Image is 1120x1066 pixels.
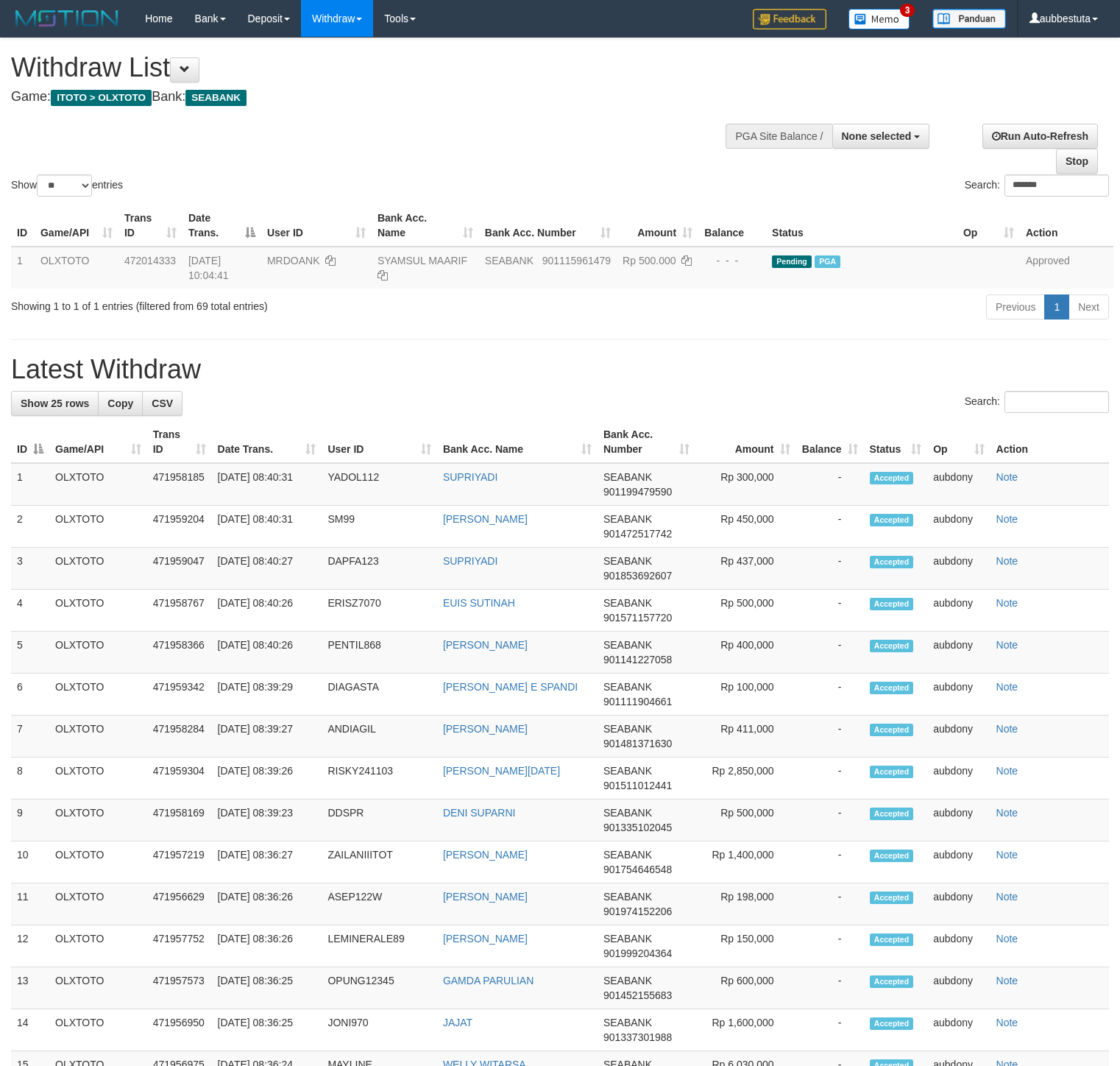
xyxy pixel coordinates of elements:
a: Note [996,471,1018,483]
td: 9 [11,799,49,841]
a: [PERSON_NAME] [443,723,528,735]
a: Note [996,849,1018,861]
th: Amount: activate to sort column ascending [695,421,796,463]
td: 471957752 [147,925,212,967]
td: aubdony [927,506,990,548]
td: Rp 450,000 [695,506,796,548]
td: Rp 1,600,000 [695,1009,796,1051]
span: MRDOANK [267,255,320,266]
a: Note [996,597,1018,609]
th: Amount: activate to sort column ascending [617,205,698,247]
img: panduan.png [932,9,1006,29]
td: aubdony [927,674,990,716]
td: JONI970 [322,1009,436,1051]
a: Next [1068,294,1109,320]
input: Search: [1004,391,1109,413]
span: 472014333 [124,255,176,266]
td: OLXTOTO [49,799,147,841]
span: ITOTO > OLXTOTO [51,90,152,106]
th: Bank Acc. Number: activate to sort column ascending [479,205,617,247]
div: Showing 1 to 1 of 1 entries (filtered from 69 total entries) [11,293,456,314]
td: LEMINERALE89 [322,925,436,967]
a: [PERSON_NAME] [443,891,528,903]
td: OLXTOTO [49,841,147,883]
div: PGA Site Balance / [726,124,832,149]
img: Feedback.jpg [753,9,826,29]
td: ERISZ7070 [322,590,436,632]
a: DENI SUPARNI [443,807,516,819]
td: [DATE] 08:36:27 [212,841,322,883]
a: Note [996,891,1018,903]
td: aubdony [927,632,990,674]
th: Date Trans.: activate to sort column ascending [212,421,322,463]
td: OLXTOTO [49,674,147,716]
th: Balance: activate to sort column ascending [796,421,864,463]
a: JAJAT [443,1017,472,1028]
span: Copy 901335102045 to clipboard [603,822,672,833]
span: SEABANK [603,1017,652,1028]
td: 471959342 [147,674,212,716]
td: Rp 500,000 [695,799,796,841]
td: OLXTOTO [49,925,147,967]
span: Accepted [870,598,914,610]
td: [DATE] 08:40:26 [212,632,322,674]
td: OLXTOTO [49,1009,147,1051]
td: DDSPR [322,799,436,841]
span: Copy 901141227058 to clipboard [603,654,672,666]
span: SEABANK [603,681,652,693]
span: SEABANK [603,597,652,609]
span: SEABANK [603,765,652,777]
th: Balance [698,205,766,247]
td: aubdony [927,841,990,883]
td: 12 [11,925,49,967]
a: [PERSON_NAME] [443,849,528,861]
td: [DATE] 08:40:27 [212,548,322,590]
span: Copy 901511012441 to clipboard [603,780,672,791]
td: SM99 [322,506,436,548]
a: Note [996,975,1018,986]
span: Copy 901472517742 to clipboard [603,528,672,540]
td: OLXTOTO [49,716,147,758]
td: [DATE] 08:39:26 [212,758,322,799]
td: ZAILANIIITOT [322,841,436,883]
td: DAPFA123 [322,548,436,590]
span: Rp 500.000 [623,255,676,266]
th: Bank Acc. Name: activate to sort column ascending [372,205,479,247]
span: Accepted [870,766,914,778]
td: Rp 300,000 [695,463,796,506]
a: Note [996,723,1018,735]
td: [DATE] 08:39:27 [212,716,322,758]
h4: Game: Bank: [11,90,732,105]
span: Copy 901199479590 to clipboard [603,486,672,498]
a: Note [996,681,1018,693]
span: Accepted [870,514,914,526]
a: [PERSON_NAME][DATE] [443,765,560,777]
span: Copy 901481371630 to clipboard [603,738,672,749]
span: Copy 901452155683 to clipboard [603,989,672,1001]
td: Rp 1,400,000 [695,841,796,883]
td: DIAGASTA [322,674,436,716]
span: Accepted [870,682,914,694]
a: GAMDA PARULIAN [443,975,534,986]
td: 11 [11,883,49,925]
td: 471959047 [147,548,212,590]
a: Note [996,933,1018,945]
td: ANDIAGIL [322,716,436,758]
span: 3 [900,4,915,17]
span: Copy 901999204364 to clipboard [603,947,672,959]
td: Rp 198,000 [695,883,796,925]
td: [DATE] 08:40:31 [212,463,322,506]
td: - [796,925,864,967]
td: [DATE] 08:40:31 [212,506,322,548]
td: 471957573 [147,967,212,1009]
span: SEABANK [603,513,652,525]
td: Rp 411,000 [695,716,796,758]
td: OLXTOTO [49,883,147,925]
select: Showentries [37,174,92,197]
a: [PERSON_NAME] [443,513,528,525]
span: None selected [842,130,912,142]
a: EUIS SUTINAH [443,597,515,609]
th: ID: activate to sort column descending [11,421,49,463]
td: aubdony [927,463,990,506]
td: - [796,674,864,716]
